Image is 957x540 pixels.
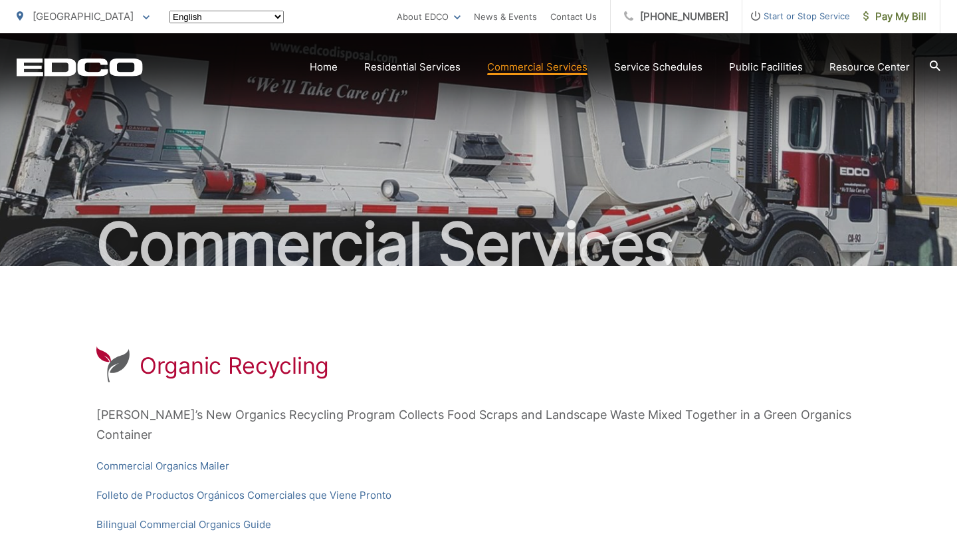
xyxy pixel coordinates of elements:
[829,59,910,75] a: Resource Center
[550,9,597,25] a: Contact Us
[729,59,803,75] a: Public Facilities
[17,58,143,76] a: EDCD logo. Return to the homepage.
[96,405,861,445] p: [PERSON_NAME]’s New Organics Recycling Program Collects Food Scraps and Landscape Waste Mixed Tog...
[96,487,391,503] a: Folleto de Productos Orgánicos Comerciales que Viene Pronto
[17,211,940,278] h2: Commercial Services
[487,59,587,75] a: Commercial Services
[33,10,134,23] span: [GEOGRAPHIC_DATA]
[96,458,229,474] a: Commercial Organics Mailer
[474,9,537,25] a: News & Events
[140,352,329,379] h1: Organic Recycling
[169,11,284,23] select: Select a language
[310,59,338,75] a: Home
[397,9,461,25] a: About EDCO
[614,59,702,75] a: Service Schedules
[96,517,271,533] a: Bilingual Commercial Organics Guide
[863,9,926,25] span: Pay My Bill
[364,59,461,75] a: Residential Services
